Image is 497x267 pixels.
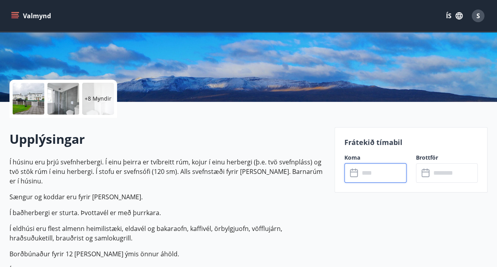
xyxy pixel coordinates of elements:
[9,157,325,186] p: Í húsinu eru þrjú svefnherbergi. Í einu þeirra er tvíbreitt rúm, kojur í einu herbergi (þ.e. tvö ...
[469,6,488,25] button: S
[9,9,54,23] button: menu
[442,9,467,23] button: ÍS
[344,154,406,162] label: Koma
[9,249,325,259] p: Borðbúnaður fyrir 12 [PERSON_NAME] ýmis önnur áhöld.
[476,11,480,20] span: S
[416,154,478,162] label: Brottför
[9,192,325,202] p: Sængur og koddar eru fyrir [PERSON_NAME].
[9,208,325,217] p: Í baðherbergi er sturta. Þvottavél er með þurrkara.
[85,95,111,103] p: +8 Myndir
[344,137,478,147] p: Frátekið tímabil
[9,130,325,148] h2: Upplýsingar
[9,224,325,243] p: Í eldhúsi eru flest almenn heimilistæki, eldavél og bakaraofn, kaffivél, örbylgjuofn, vöfflujárn,...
